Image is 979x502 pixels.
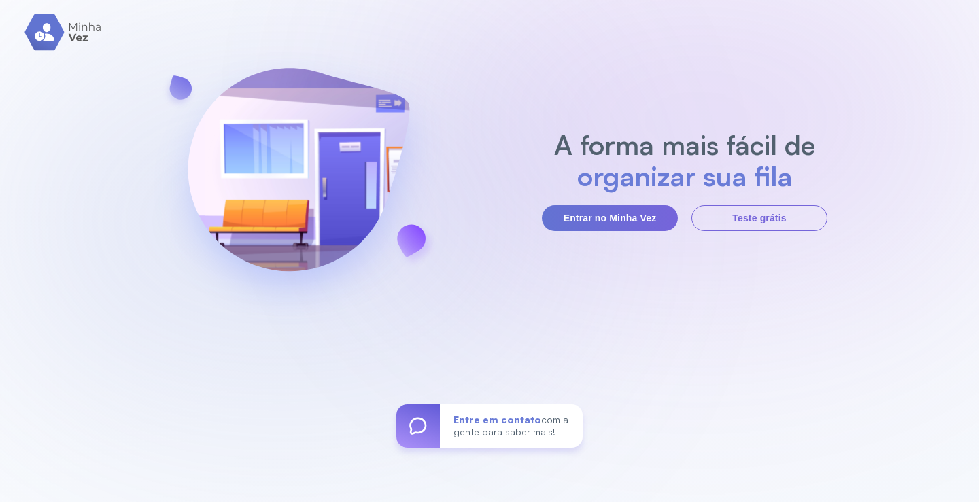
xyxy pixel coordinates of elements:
[547,129,823,160] h2: A forma mais fácil de
[440,404,583,448] div: com a gente para saber mais!
[542,205,678,231] button: Entrar no Minha Vez
[547,160,823,192] h2: organizar sua fila
[453,414,541,425] span: Entre em contato
[24,14,103,51] img: logo.svg
[396,404,583,448] a: Entre em contatocom a gente para saber mais!
[691,205,827,231] button: Teste grátis
[152,32,445,327] img: banner-login.svg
